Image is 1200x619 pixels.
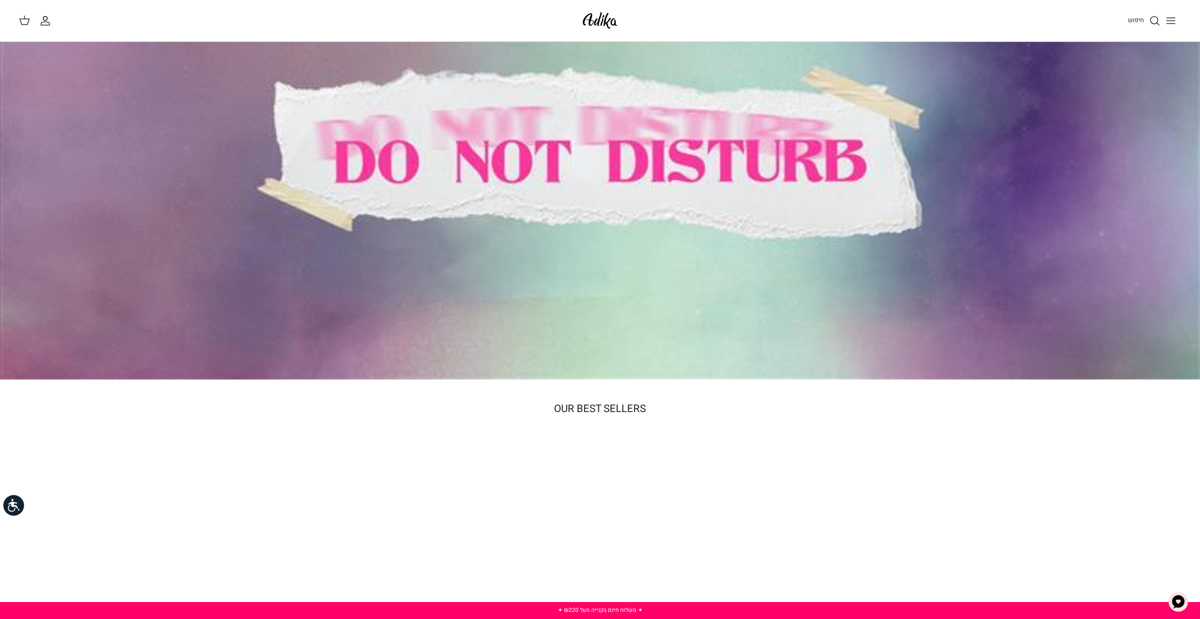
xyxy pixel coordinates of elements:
img: Adika IL [580,9,620,32]
a: ✦ משלוח חינם בקנייה מעל ₪220 ✦ [558,606,643,614]
a: חיפוש [1128,15,1160,26]
button: צ'אט [1164,588,1192,616]
button: Toggle menu [1160,10,1181,31]
a: OUR BEST SELLERS [554,401,646,416]
a: החשבון שלי [40,15,55,26]
span: חיפוש [1128,16,1144,25]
